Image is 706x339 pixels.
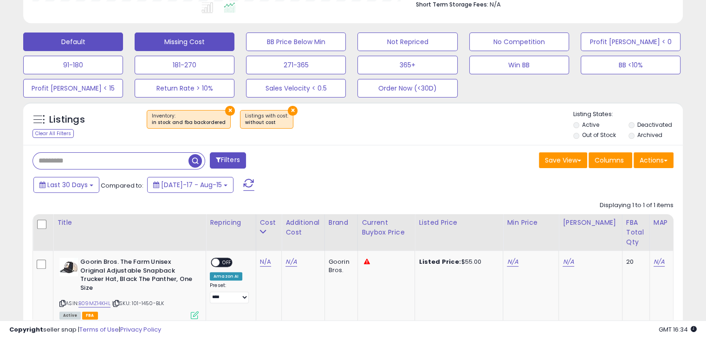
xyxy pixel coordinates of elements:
[210,272,242,280] div: Amazon AI
[245,119,288,126] div: without cost
[23,56,123,74] button: 91-180
[581,33,680,51] button: Profit [PERSON_NAME] < 0
[32,129,74,138] div: Clear All Filters
[581,56,680,74] button: BB <10%
[582,131,616,139] label: Out of Stock
[80,258,193,294] b: Goorin Bros. The Farm Unisex Original Adjustable Snapback Trucker Hat, Black The Panther, One Size
[539,152,587,168] button: Save View
[469,33,569,51] button: No Competition
[23,33,123,51] button: Default
[637,121,672,129] label: Deactivated
[507,257,518,267] a: N/A
[47,180,88,189] span: Last 30 Days
[260,257,271,267] a: N/A
[419,257,461,266] b: Listed Price:
[59,258,78,276] img: 41DaW1hQjhL._SL40_.jpg
[152,112,226,126] span: Inventory :
[582,121,599,129] label: Active
[563,257,574,267] a: N/A
[288,106,298,116] button: ×
[210,282,249,303] div: Preset:
[260,218,278,228] div: Cost
[357,79,457,98] button: Order Now (<30D)
[225,106,235,116] button: ×
[78,300,110,307] a: B09MZ14KHL
[419,218,499,228] div: Listed Price
[79,325,119,334] a: Terms of Use
[654,257,665,267] a: N/A
[626,218,646,247] div: FBA Total Qty
[135,79,234,98] button: Return Rate > 10%
[101,181,143,190] span: Compared to:
[33,177,99,193] button: Last 30 Days
[57,218,202,228] div: Title
[210,218,252,228] div: Repricing
[573,110,683,119] p: Listing States:
[59,312,81,319] span: All listings currently available for purchase on Amazon
[595,156,624,165] span: Columns
[82,312,98,319] span: FBA
[246,79,346,98] button: Sales Velocity < 0.5
[637,131,662,139] label: Archived
[9,326,161,334] div: seller snap | |
[600,201,674,210] div: Displaying 1 to 1 of 1 items
[49,113,85,126] h5: Listings
[329,258,350,274] div: Goorin Bros.
[210,152,246,169] button: Filters
[246,56,346,74] button: 271-365
[589,152,632,168] button: Columns
[357,56,457,74] button: 365+
[9,325,43,334] strong: Copyright
[626,258,642,266] div: 20
[634,152,674,168] button: Actions
[659,325,697,334] span: 2025-09-15 16:34 GMT
[285,218,320,237] div: Additional Cost
[416,0,488,8] b: Short Term Storage Fees:
[507,218,555,228] div: Min Price
[654,218,669,228] div: MAP
[469,56,569,74] button: Win BB
[329,218,354,228] div: Brand
[120,325,161,334] a: Privacy Policy
[161,180,222,189] span: [DATE]-17 - Aug-15
[135,56,234,74] button: 181-270
[147,177,233,193] button: [DATE]-17 - Aug-15
[246,33,346,51] button: BB Price Below Min
[152,119,226,126] div: in stock and fba backordered
[285,257,297,267] a: N/A
[357,33,457,51] button: Not Repriced
[23,79,123,98] button: Profit [PERSON_NAME] < 15
[112,300,164,307] span: | SKU: 101-1450-BLK
[419,258,496,266] div: $55.00
[135,33,234,51] button: Missing Cost
[245,112,288,126] span: Listings with cost :
[220,259,234,267] span: OFF
[362,218,411,237] div: Current Buybox Price
[563,218,618,228] div: [PERSON_NAME]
